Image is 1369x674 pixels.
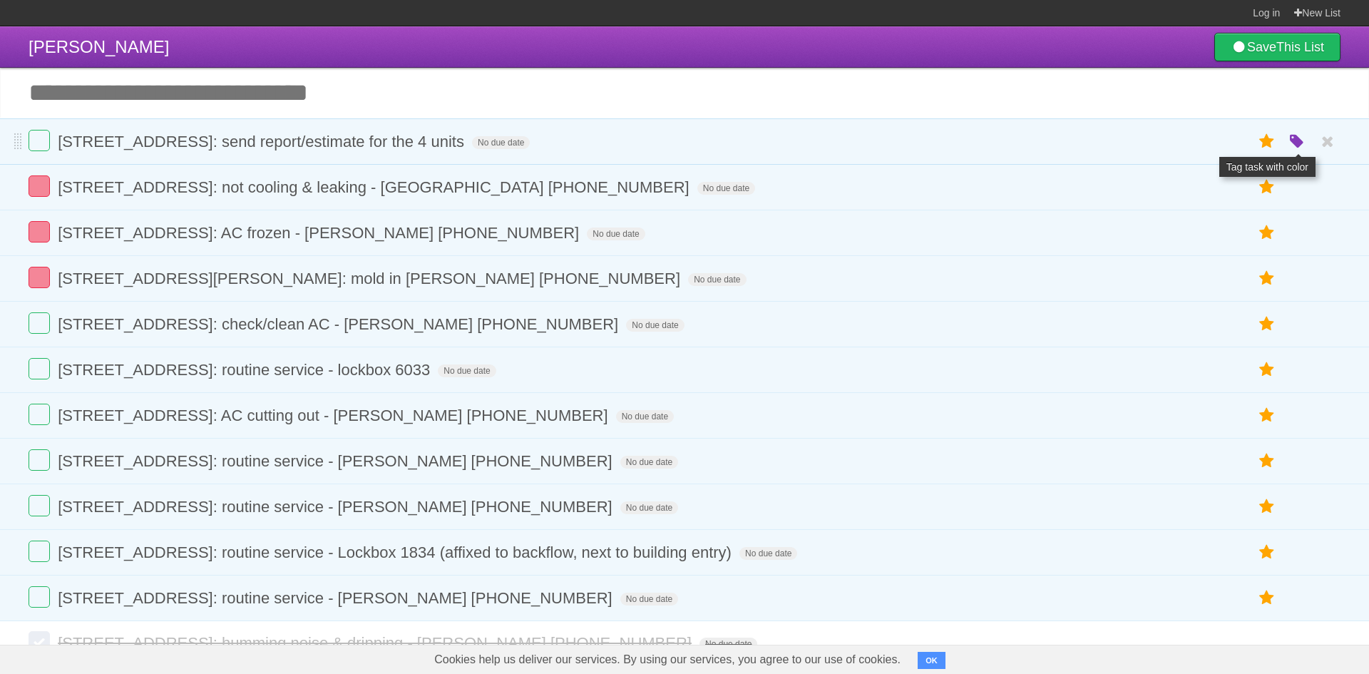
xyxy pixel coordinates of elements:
[29,175,50,197] label: Done
[1276,40,1324,54] b: This List
[58,543,735,561] span: [STREET_ADDRESS]: routine service - Lockbox 1834 (affixed to backflow, next to building entry)
[1253,404,1281,427] label: Star task
[1253,358,1281,382] label: Star task
[58,178,693,196] span: [STREET_ADDRESS]: not cooling & leaking - [GEOGRAPHIC_DATA] [PHONE_NUMBER]
[58,224,583,242] span: [STREET_ADDRESS]: AC frozen - [PERSON_NAME] [PHONE_NUMBER]
[620,593,678,606] span: No due date
[1253,541,1281,564] label: Star task
[58,407,611,424] span: [STREET_ADDRESS]: AC cutting out - [PERSON_NAME] [PHONE_NUMBER]
[58,589,616,607] span: [STREET_ADDRESS]: routine service - [PERSON_NAME] [PHONE_NUMBER]
[1253,267,1281,290] label: Star task
[616,410,674,423] span: No due date
[29,221,50,242] label: Done
[1253,449,1281,473] label: Star task
[58,452,616,470] span: [STREET_ADDRESS]: routine service - [PERSON_NAME] [PHONE_NUMBER]
[58,270,684,287] span: [STREET_ADDRESS][PERSON_NAME]: mold in [PERSON_NAME] [PHONE_NUMBER]
[58,361,434,379] span: [STREET_ADDRESS]: routine service - lockbox 6033
[58,133,468,150] span: [STREET_ADDRESS]: send report/estimate for the 4 units
[29,37,169,56] span: [PERSON_NAME]
[29,631,50,653] label: Done
[472,136,530,149] span: No due date
[1253,495,1281,519] label: Star task
[29,404,50,425] label: Done
[29,586,50,608] label: Done
[1253,130,1281,153] label: Star task
[58,498,616,516] span: [STREET_ADDRESS]: routine service - [PERSON_NAME] [PHONE_NUMBER]
[1253,312,1281,336] label: Star task
[699,638,757,650] span: No due date
[29,495,50,516] label: Done
[29,312,50,334] label: Done
[29,541,50,562] label: Done
[697,182,755,195] span: No due date
[739,547,797,560] span: No due date
[620,456,678,469] span: No due date
[1253,221,1281,245] label: Star task
[918,652,945,669] button: OK
[1253,175,1281,199] label: Star task
[29,130,50,151] label: Done
[438,364,496,377] span: No due date
[420,645,915,674] span: Cookies help us deliver our services. By using our services, you agree to our use of cookies.
[626,319,684,332] span: No due date
[1214,33,1340,61] a: SaveThis List
[620,501,678,514] span: No due date
[688,273,746,286] span: No due date
[29,358,50,379] label: Done
[29,449,50,471] label: Done
[29,267,50,288] label: Done
[58,634,695,652] span: [STREET_ADDRESS]: humming noise & dripping - [PERSON_NAME] [PHONE_NUMBER]
[1253,586,1281,610] label: Star task
[587,228,645,240] span: No due date
[58,315,622,333] span: [STREET_ADDRESS]: check/clean AC - [PERSON_NAME] [PHONE_NUMBER]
